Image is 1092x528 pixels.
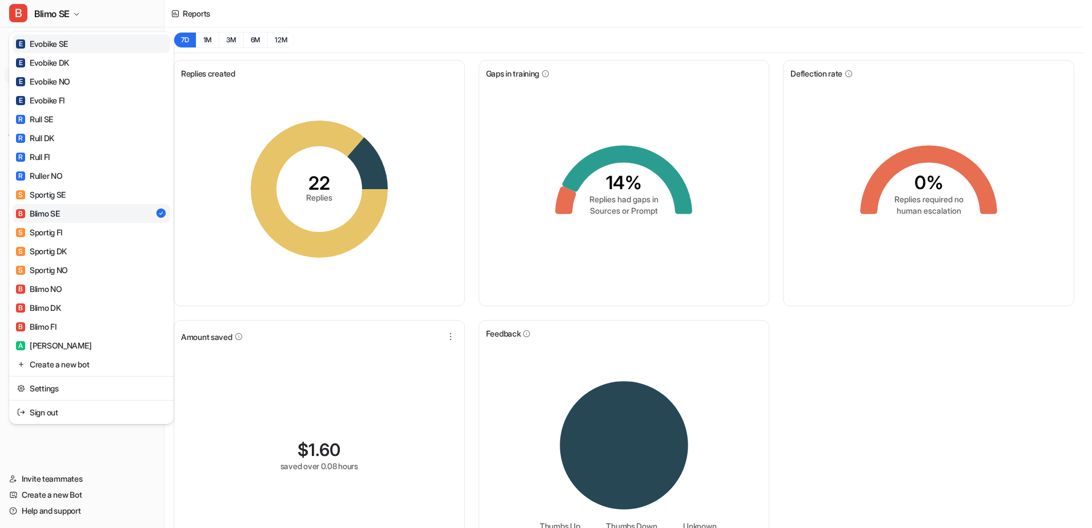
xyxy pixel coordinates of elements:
[16,322,25,331] span: B
[16,132,54,144] div: Rull DK
[16,321,57,333] div: Blimo FI
[16,266,25,275] span: S
[13,379,170,398] a: Settings
[9,4,27,22] span: B
[16,341,25,350] span: A
[16,151,50,163] div: Rull FI
[34,6,70,22] span: Blimo SE
[16,75,70,87] div: Evobike NO
[16,264,68,276] div: Sportig NO
[16,190,25,199] span: S
[16,39,25,49] span: E
[17,358,25,370] img: reset
[17,382,25,394] img: reset
[16,228,25,237] span: S
[16,226,62,238] div: Sportig FI
[16,247,25,256] span: S
[16,57,69,69] div: Evobike DK
[16,113,53,125] div: Rull SE
[16,38,68,50] div: Evobike SE
[16,96,25,105] span: E
[16,302,61,314] div: Blimo DK
[13,355,170,374] a: Create a new bot
[16,209,25,218] span: B
[16,207,60,219] div: Blimo SE
[13,403,170,422] a: Sign out
[16,58,25,67] span: E
[16,285,25,294] span: B
[16,283,62,295] div: Blimo NO
[16,339,91,351] div: [PERSON_NAME]
[16,245,67,257] div: Sportig DK
[16,115,25,124] span: R
[9,32,174,424] div: BBlimo SE
[16,189,66,201] div: Sportig SE
[17,406,25,418] img: reset
[16,134,25,143] span: R
[16,77,25,86] span: E
[16,153,25,162] span: R
[16,303,25,313] span: B
[16,94,65,106] div: Evobike FI
[16,171,25,181] span: R
[16,170,62,182] div: Ruller NO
